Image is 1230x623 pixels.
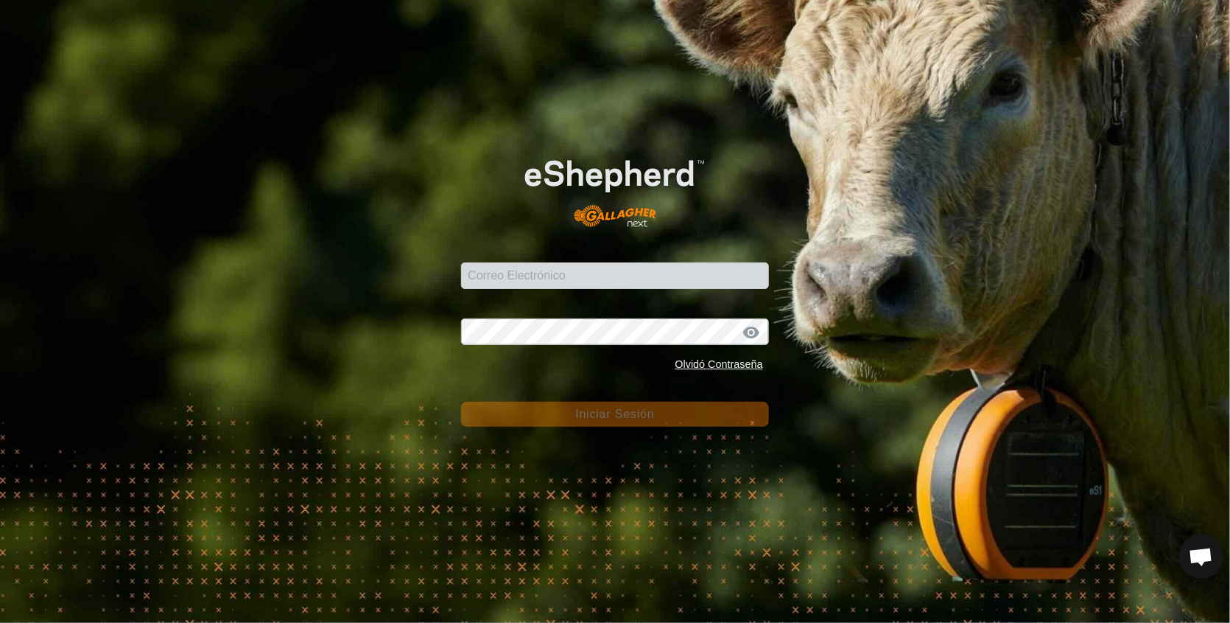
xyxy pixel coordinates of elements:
[461,262,769,289] input: Correo Electrónico
[675,358,763,370] a: Olvidó Contraseña
[492,134,738,239] img: Logo de eShepherd
[1179,535,1223,579] div: Chat abierto
[461,402,769,427] button: Iniciar Sesión
[575,408,654,420] span: Iniciar Sesión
